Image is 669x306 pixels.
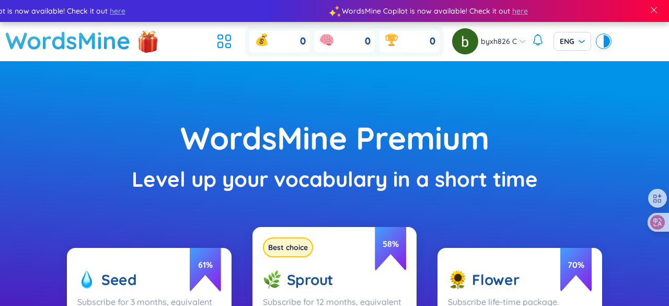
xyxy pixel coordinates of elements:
[77,270,221,289] div: Seed
[487,5,502,17] span: here
[375,222,406,271] span: 58 %
[263,270,282,289] img: sprout
[452,28,481,54] a: avatar
[263,237,313,257] div: Best choice
[300,35,306,48] span: 0
[84,5,100,17] span: here
[190,243,221,292] span: 61 %
[452,28,478,54] img: avatar
[365,35,371,48] span: 0
[560,36,585,47] span: ENG
[430,35,435,48] span: 0
[52,114,617,163] div: WordsMine Premium
[560,243,592,292] span: 70 %
[52,163,617,196] div: Level up your vocabulary in a short time
[263,259,407,289] div: Sprout
[448,270,592,289] div: Flower
[77,270,96,289] img: seed
[5,22,131,59] a: WordsMine
[481,36,517,47] span: byxh826 C
[448,270,467,289] img: flower
[137,25,158,56] img: flashSalesIcon.a7f4f837.png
